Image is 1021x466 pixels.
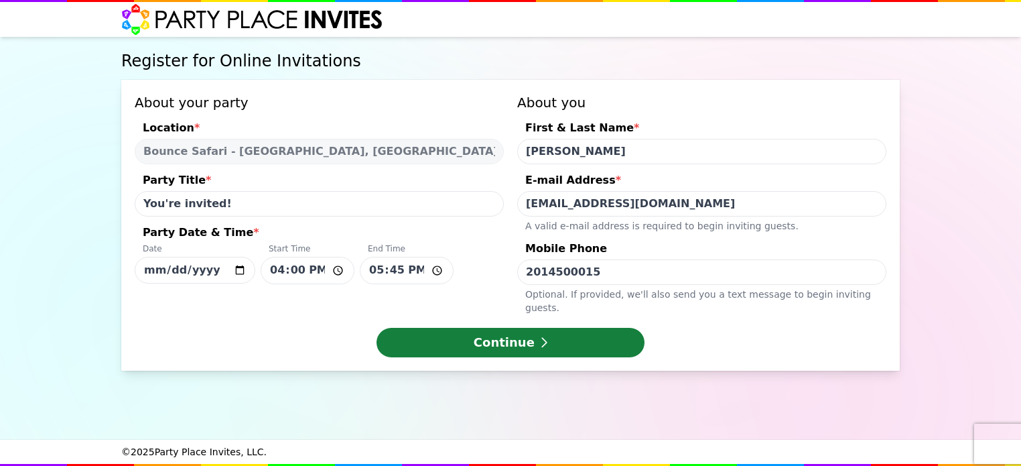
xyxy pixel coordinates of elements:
[135,172,504,191] div: Party Title
[135,120,504,139] div: Location
[261,257,354,284] input: Party Date & Time*DateStart TimeEnd Time
[261,243,354,257] div: Start Time
[135,225,504,243] div: Party Date & Time
[517,139,886,164] input: First & Last Name*
[360,243,454,257] div: End Time
[121,3,383,36] img: Party Place Invites
[121,50,900,72] h1: Register for Online Invitations
[517,285,886,314] div: Optional. If provided, we ' ll also send you a text message to begin inviting guests.
[135,139,504,164] select: Location*
[517,191,886,217] input: E-mail Address*A valid e-mail address is required to begin inviting guests.
[135,257,255,284] input: Party Date & Time*DateStart TimeEnd Time
[135,93,504,112] h3: About your party
[377,328,644,357] button: Continue
[135,191,504,217] input: Party Title*
[517,120,886,139] div: First & Last Name
[121,440,900,464] div: © 2025 Party Place Invites, LLC.
[517,241,886,259] div: Mobile Phone
[135,243,255,257] div: Date
[360,257,454,284] input: Party Date & Time*DateStart TimeEnd Time
[517,93,886,112] h3: About you
[517,172,886,191] div: E-mail Address
[517,217,886,233] div: A valid e-mail address is required to begin inviting guests.
[517,259,886,285] input: Mobile PhoneOptional. If provided, we'll also send you a text message to begin inviting guests.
